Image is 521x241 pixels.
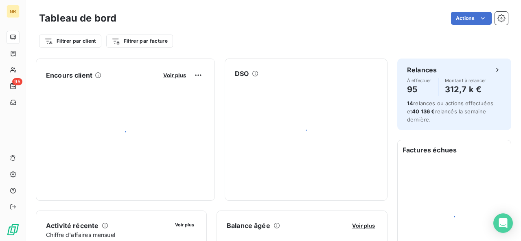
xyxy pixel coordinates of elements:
[445,78,486,83] span: Montant à relancer
[39,11,116,26] h3: Tableau de bord
[493,213,513,233] div: Open Intercom Messenger
[407,65,437,75] h6: Relances
[227,221,270,230] h6: Balance âgée
[407,100,413,106] span: 14
[407,100,493,123] span: relances ou actions effectuées et relancés la semaine dernière.
[7,223,20,236] img: Logo LeanPay
[46,70,92,80] h6: Encours client
[451,12,492,25] button: Actions
[12,78,22,85] span: 95
[39,35,101,48] button: Filtrer par client
[46,230,169,239] span: Chiffre d'affaires mensuel
[352,222,375,229] span: Voir plus
[7,5,20,18] div: GR
[407,78,431,83] span: À effectuer
[407,83,431,96] h4: 95
[445,83,486,96] h4: 312,7 k €
[350,222,377,229] button: Voir plus
[412,108,435,115] span: 40 136 €
[163,72,186,78] span: Voir plus
[106,35,173,48] button: Filtrer par facture
[46,221,99,230] h6: Activité récente
[175,222,194,228] span: Voir plus
[161,72,188,79] button: Voir plus
[398,140,511,160] h6: Factures échues
[235,69,249,78] h6: DSO
[173,221,197,228] button: Voir plus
